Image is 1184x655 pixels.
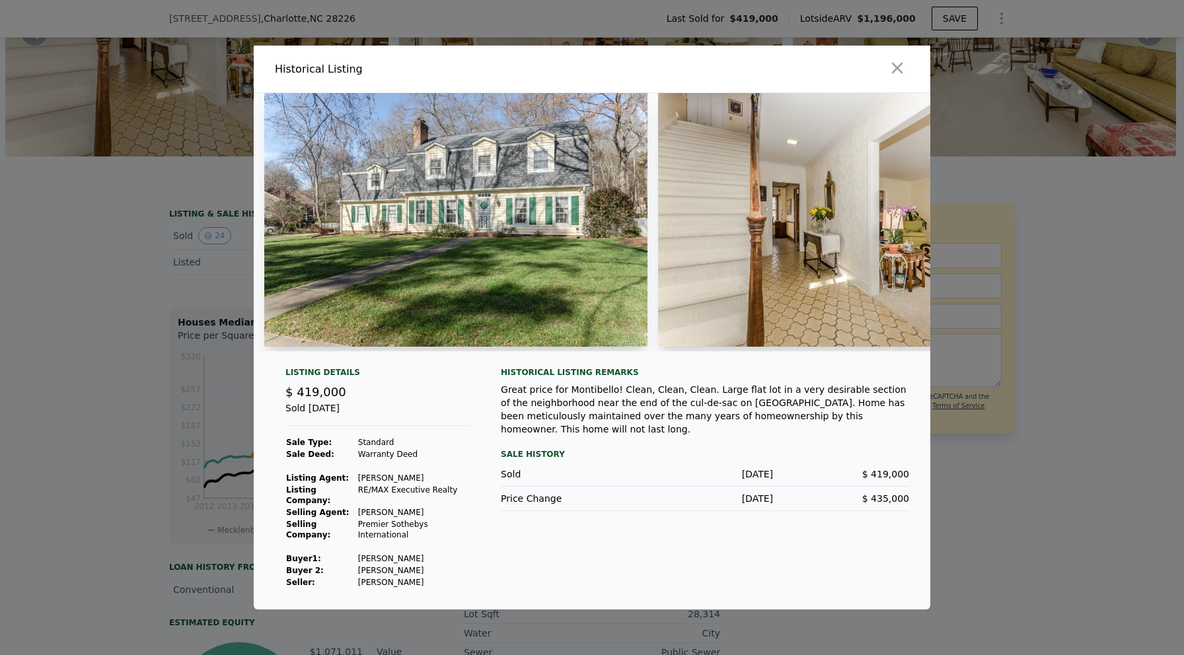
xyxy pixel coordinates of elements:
[357,553,469,565] td: [PERSON_NAME]
[637,492,773,505] div: [DATE]
[286,566,324,575] strong: Buyer 2:
[862,469,909,479] span: $ 419,000
[357,506,469,518] td: [PERSON_NAME]
[285,401,469,426] div: Sold [DATE]
[501,367,909,378] div: Historical Listing remarks
[357,518,469,541] td: Premier Sothebys International
[275,61,587,77] div: Historical Listing
[286,485,330,505] strong: Listing Company:
[501,446,909,462] div: Sale History
[637,467,773,481] div: [DATE]
[286,473,349,483] strong: Listing Agent:
[862,493,909,504] span: $ 435,000
[357,576,469,588] td: [PERSON_NAME]
[501,492,637,505] div: Price Change
[357,448,469,460] td: Warranty Deed
[286,520,330,539] strong: Selling Company:
[286,438,332,447] strong: Sale Type:
[357,472,469,484] td: [PERSON_NAME]
[286,450,334,459] strong: Sale Deed:
[357,436,469,448] td: Standard
[357,565,469,576] td: [PERSON_NAME]
[285,367,469,383] div: Listing Details
[501,383,909,436] div: Great price for Montibello! Clean, Clean, Clean. Large flat lot in a very desirable section of th...
[286,508,350,517] strong: Selling Agent:
[286,554,321,563] strong: Buyer 1 :
[286,578,315,587] strong: Seller :
[264,93,647,347] img: Property Img
[357,484,469,506] td: RE/MAX Executive Realty
[658,93,1041,347] img: Property Img
[501,467,637,481] div: Sold
[285,385,346,399] span: $ 419,000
